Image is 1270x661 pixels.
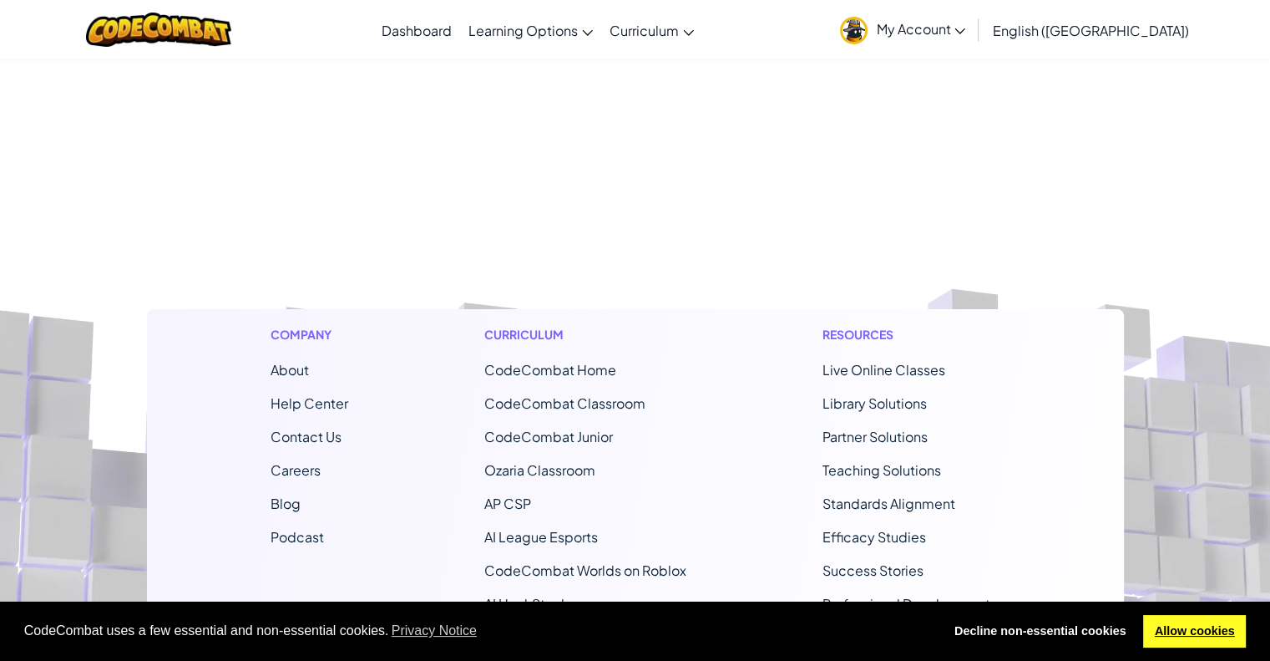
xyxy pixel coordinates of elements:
[389,618,480,643] a: learn more about cookies
[271,361,309,379] a: About
[24,618,930,643] span: CodeCombat uses a few essential and non-essential cookies.
[271,394,348,412] a: Help Center
[822,428,928,445] a: Partner Solutions
[484,428,613,445] a: CodeCombat Junior
[484,326,686,343] h1: Curriculum
[373,8,460,53] a: Dashboard
[984,8,1197,53] a: English ([GEOGRAPHIC_DATA])
[822,394,927,412] a: Library Solutions
[271,495,301,512] a: Blog
[271,528,324,546] a: Podcast
[840,17,868,44] img: avatar
[822,595,990,613] a: Professional Development
[822,326,1000,343] h1: Resources
[822,361,945,379] a: Live Online Classes
[484,461,595,479] a: Ozaria Classroom
[822,528,926,546] a: Efficacy Studies
[271,326,348,343] h1: Company
[876,20,965,38] span: My Account
[601,8,702,53] a: Curriculum
[992,22,1188,39] span: English ([GEOGRAPHIC_DATA])
[943,615,1137,648] a: deny cookies
[484,528,598,546] a: AI League Esports
[822,495,955,512] a: Standards Alignment
[468,22,578,39] span: Learning Options
[822,562,923,579] a: Success Stories
[484,562,686,579] a: CodeCombat Worlds on Roblox
[271,461,321,479] a: Careers
[484,394,645,412] a: CodeCombat Classroom
[271,428,342,445] span: Contact Us
[484,495,531,512] a: AP CSP
[832,3,974,56] a: My Account
[460,8,601,53] a: Learning Options
[86,13,232,47] img: CodeCombat logo
[610,22,679,39] span: Curriculum
[1143,615,1246,648] a: allow cookies
[484,361,616,379] span: CodeCombat Home
[822,461,941,479] a: Teaching Solutions
[484,595,569,613] a: AI HackStack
